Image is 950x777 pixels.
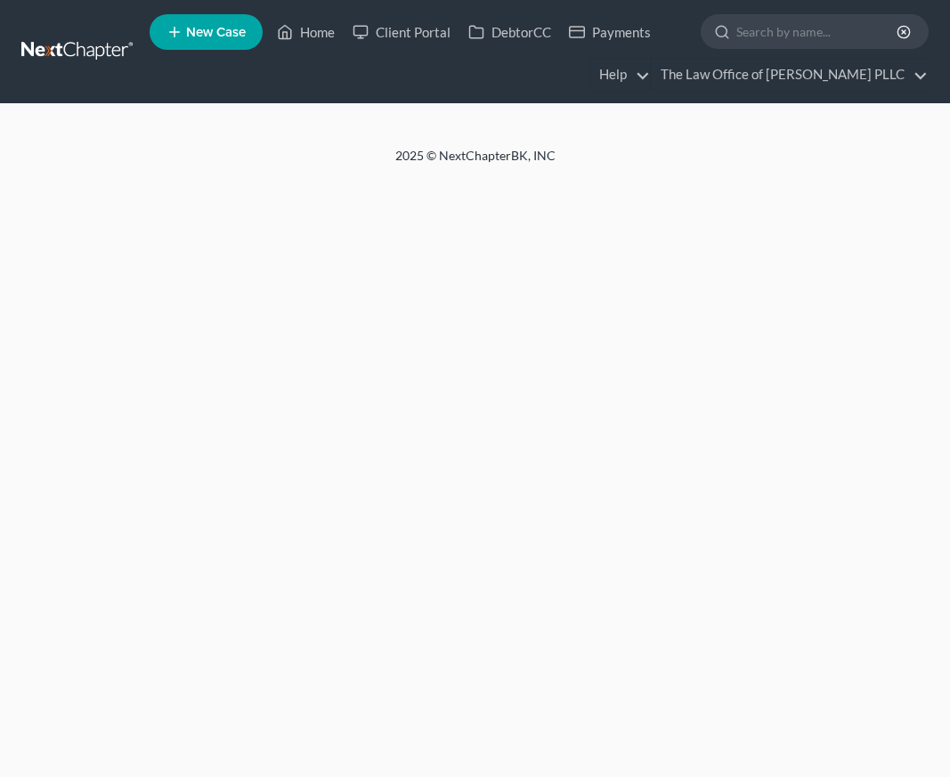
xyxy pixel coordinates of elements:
[48,147,903,179] div: 2025 © NextChapterBK, INC
[652,59,928,91] a: The Law Office of [PERSON_NAME] PLLC
[590,59,650,91] a: Help
[560,16,660,48] a: Payments
[268,16,344,48] a: Home
[459,16,560,48] a: DebtorCC
[344,16,459,48] a: Client Portal
[186,26,246,39] span: New Case
[736,15,899,48] input: Search by name...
